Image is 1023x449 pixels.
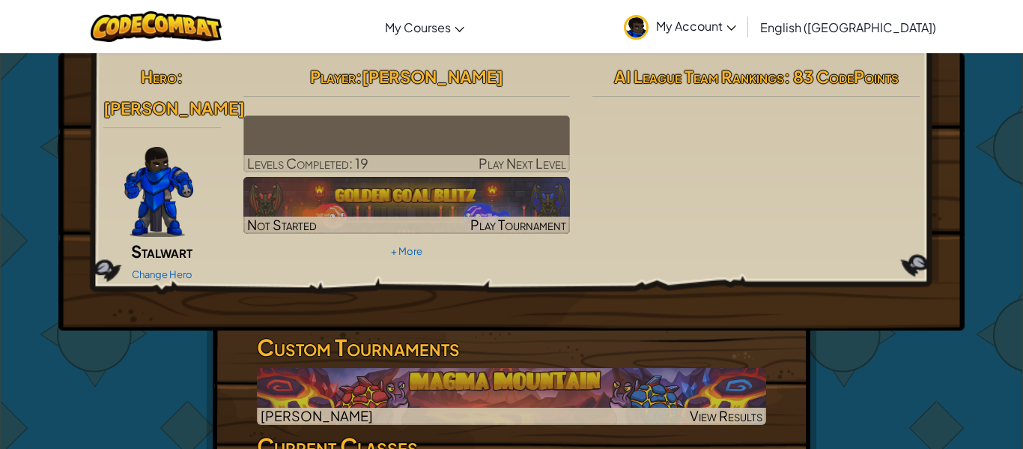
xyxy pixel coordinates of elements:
[356,66,362,87] span: :
[656,18,736,34] span: My Account
[132,268,192,280] a: Change Hero
[177,66,183,87] span: :
[257,331,766,364] h3: Custom Tournaments
[261,407,373,424] span: [PERSON_NAME]
[257,368,766,425] img: Magma Mountain
[243,177,571,234] img: Golden Goal
[141,66,177,87] span: Hero
[247,154,368,172] span: Levels Completed: 19
[243,115,571,172] a: Play Next Level
[362,66,503,87] span: [PERSON_NAME]
[391,245,422,257] a: + More
[624,15,649,40] img: avatar
[470,216,566,233] span: Play Tournament
[479,154,566,172] span: Play Next Level
[760,19,936,35] span: English ([GEOGRAPHIC_DATA])
[124,147,193,237] img: Gordon-selection-pose.png
[243,177,571,234] a: Not StartedPlay Tournament
[753,7,944,47] a: English ([GEOGRAPHIC_DATA])
[131,241,192,262] span: Stalwart
[690,407,762,424] span: View Results
[257,368,766,425] a: [PERSON_NAME]View Results
[377,7,472,47] a: My Courses
[247,216,317,233] span: Not Started
[91,11,222,42] img: CodeCombat logo
[310,66,356,87] span: Player
[385,19,451,35] span: My Courses
[614,66,784,87] span: AI League Team Rankings
[103,97,245,118] span: [PERSON_NAME]
[784,66,899,87] span: : 83 CodePoints
[616,3,744,50] a: My Account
